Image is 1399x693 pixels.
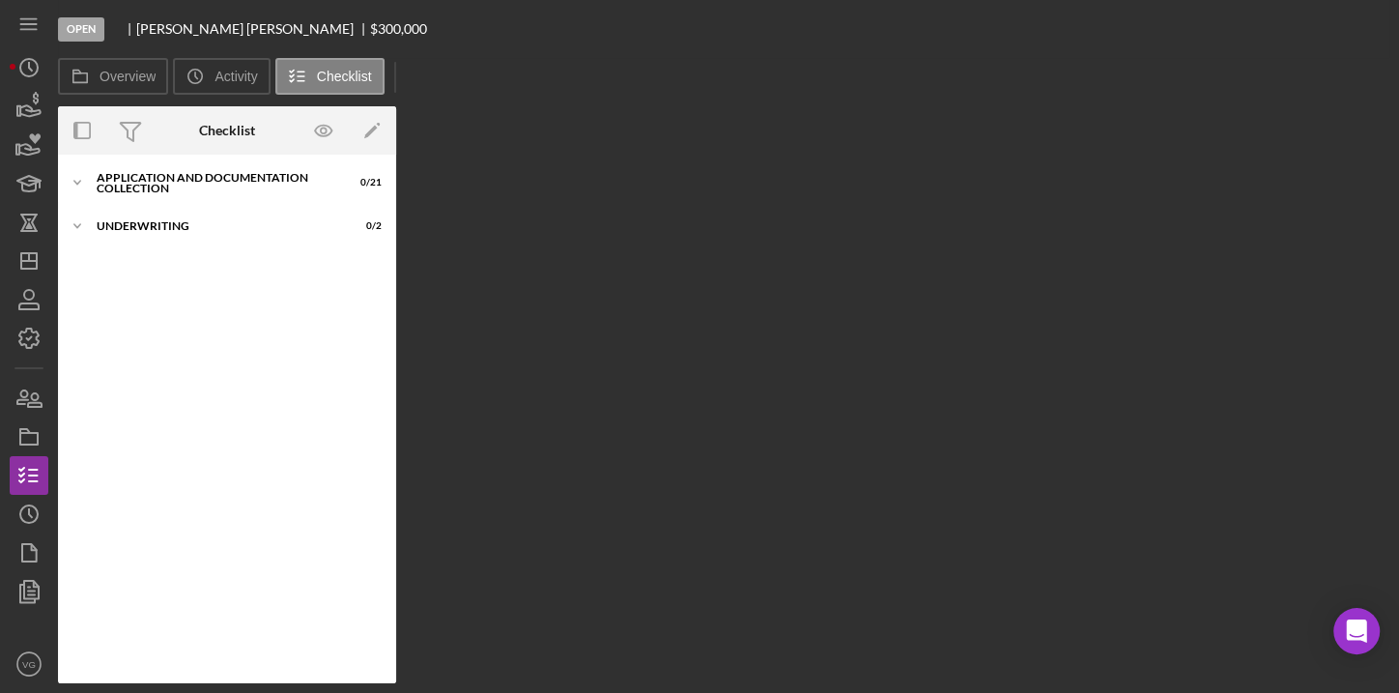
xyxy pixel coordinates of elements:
div: 0 / 2 [347,220,382,232]
button: Activity [173,58,270,95]
div: Open [58,17,104,42]
div: Underwriting [97,220,333,232]
label: Overview [100,69,156,84]
div: Application and Documentation Collection [97,172,333,194]
div: Checklist [199,123,255,138]
text: VG [22,659,36,670]
button: VG [10,645,48,683]
label: Activity [214,69,257,84]
div: 0 / 21 [347,177,382,188]
button: Overview [58,58,168,95]
div: Open Intercom Messenger [1333,608,1380,654]
div: [PERSON_NAME] [PERSON_NAME] [136,21,370,37]
label: Checklist [317,69,372,84]
span: $300,000 [370,20,427,37]
button: Checklist [275,58,385,95]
